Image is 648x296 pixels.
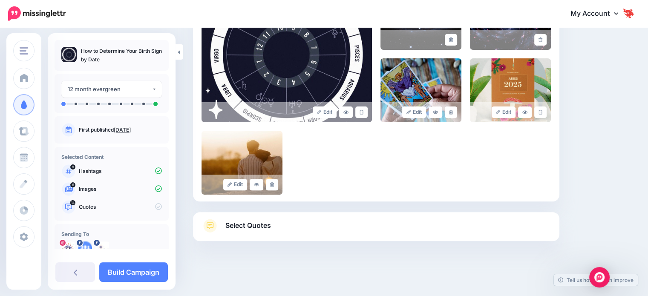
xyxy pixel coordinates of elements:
[61,47,77,62] img: abc604fc977b5ff0e2bc213e590f8aae_thumb.jpg
[79,167,162,175] p: Hashtags
[70,182,75,187] span: 6
[61,231,162,237] h4: Sending To
[402,106,426,118] a: Edit
[61,154,162,160] h4: Selected Content
[61,81,162,98] button: 12 month evergreen
[202,219,551,241] a: Select Quotes
[8,6,66,21] img: Missinglettr
[61,241,75,255] img: 433289481_1389704608578144_2198460538900390504_n-bsa145764.jpg
[554,274,638,286] a: Tell us how we can improve
[95,241,109,255] img: 406671842_10160917293990310_7816946260652763136_n-bsa142628.jpg
[380,58,461,122] img: 730cdbc911397a3907d1d3d04d259d87_large.jpg
[114,126,131,133] a: [DATE]
[562,3,635,24] a: My Account
[20,47,28,55] img: menu.png
[589,267,610,287] div: Open Intercom Messenger
[470,58,551,122] img: 2a75b55fda9ec4845d1a4ab5be662e57_large.jpg
[492,106,516,118] a: Edit
[225,220,271,231] span: Select Quotes
[202,131,282,195] img: 943ca5877e88fd7e7602f8474f2b03c5_large.jpg
[79,203,162,211] p: Quotes
[79,126,162,134] p: First published
[81,47,162,64] p: How to Determine Your Birth Sign by Date
[70,200,76,205] span: 14
[313,106,337,118] a: Edit
[68,84,152,94] div: 12 month evergreen
[79,185,162,193] p: Images
[78,241,92,255] img: aDtjnaRy1nj-bsa141780.png
[223,179,248,190] a: Edit
[70,164,75,170] span: 9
